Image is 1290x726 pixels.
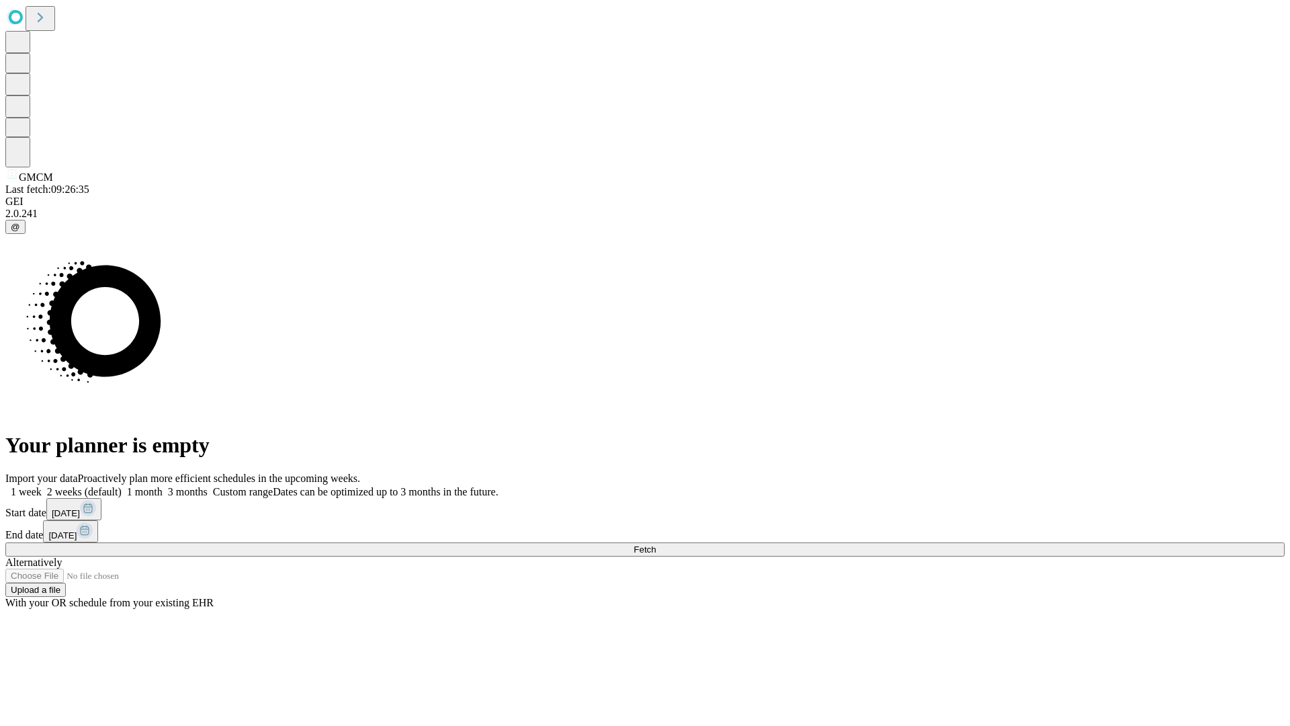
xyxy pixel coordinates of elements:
[19,171,53,183] span: GMCM
[47,486,122,497] span: 2 weeks (default)
[273,486,498,497] span: Dates can be optimized up to 3 months in the future.
[5,184,89,195] span: Last fetch: 09:26:35
[43,520,98,542] button: [DATE]
[5,597,214,608] span: With your OR schedule from your existing EHR
[5,520,1285,542] div: End date
[5,557,62,568] span: Alternatively
[78,473,360,484] span: Proactively plan more efficient schedules in the upcoming weeks.
[213,486,273,497] span: Custom range
[5,208,1285,220] div: 2.0.241
[5,498,1285,520] div: Start date
[11,486,42,497] span: 1 week
[634,544,656,555] span: Fetch
[127,486,163,497] span: 1 month
[52,508,80,518] span: [DATE]
[5,220,26,234] button: @
[46,498,101,520] button: [DATE]
[5,542,1285,557] button: Fetch
[48,530,77,540] span: [DATE]
[168,486,208,497] span: 3 months
[5,583,66,597] button: Upload a file
[5,196,1285,208] div: GEI
[5,473,78,484] span: Import your data
[5,433,1285,458] h1: Your planner is empty
[11,222,20,232] span: @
